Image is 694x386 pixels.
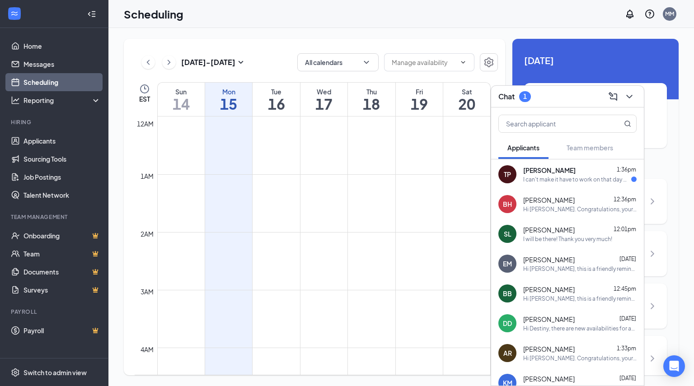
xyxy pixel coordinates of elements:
[619,315,636,322] span: [DATE]
[23,96,101,105] div: Reporting
[606,89,620,104] button: ComposeMessage
[139,84,150,94] svg: Clock
[503,289,512,298] div: BB
[158,83,205,116] a: September 14, 2025
[348,96,395,112] h1: 18
[11,308,99,316] div: Payroll
[396,96,443,112] h1: 19
[480,53,498,71] button: Settings
[608,91,619,102] svg: ComposeMessage
[523,265,637,273] div: Hi [PERSON_NAME], this is a friendly reminder. Your meeting with Five Guys Burgers and Fries for ...
[617,345,636,352] span: 1:33pm
[348,83,395,116] a: September 18, 2025
[443,83,490,116] a: September 20, 2025
[460,59,467,66] svg: ChevronDown
[567,144,613,152] span: Team members
[139,287,155,297] div: 3am
[647,196,658,207] svg: ChevronRight
[619,256,636,262] span: [DATE]
[139,229,155,239] div: 2am
[523,374,575,383] span: [PERSON_NAME]
[523,166,576,175] span: [PERSON_NAME]
[503,259,512,268] div: EM
[503,200,512,209] div: BH
[523,315,575,324] span: [PERSON_NAME]
[11,368,20,377] svg: Settings
[523,235,612,243] div: I will be there! Thank you very much!
[144,57,153,68] svg: ChevronLeft
[253,83,300,116] a: September 16, 2025
[158,87,205,96] div: Sun
[647,248,658,259] svg: ChevronRight
[523,195,575,205] span: [PERSON_NAME]
[523,344,575,353] span: [PERSON_NAME]
[158,96,205,112] h1: 14
[503,349,512,358] div: AR
[624,9,635,19] svg: Notifications
[362,58,371,67] svg: ChevronDown
[253,87,300,96] div: Tue
[524,53,667,67] span: [DATE]
[392,57,456,67] input: Manage availability
[139,94,150,103] span: EST
[205,87,252,96] div: Mon
[11,213,99,221] div: Team Management
[23,245,101,263] a: TeamCrown
[10,9,19,18] svg: WorkstreamLogo
[11,96,20,105] svg: Analysis
[23,150,101,168] a: Sourcing Tools
[23,186,101,204] a: Talent Network
[297,53,379,71] button: All calendarsChevronDown
[300,87,347,96] div: Wed
[504,170,511,179] div: TP
[443,96,490,112] h1: 20
[523,205,637,213] div: Hi [PERSON_NAME]. Congratulations, your meeting with Five Guys Burgers and Fries for Restaurant C...
[523,255,575,264] span: [PERSON_NAME]
[617,166,636,173] span: 1:36pm
[503,319,512,328] div: DD
[647,301,658,312] svg: ChevronRight
[23,321,101,339] a: PayrollCrown
[205,96,252,112] h1: 15
[523,354,637,362] div: Hi [PERSON_NAME]. Congratulations, your meeting with Five Guys Burgers and Fries for Restaurant C...
[253,96,300,112] h1: 16
[647,353,658,364] svg: ChevronRight
[23,263,101,281] a: DocumentsCrown
[23,55,101,73] a: Messages
[87,9,96,19] svg: Collapse
[498,92,515,102] h3: Chat
[23,227,101,245] a: OnboardingCrown
[181,57,235,67] h3: [DATE] - [DATE]
[523,295,637,302] div: Hi [PERSON_NAME], this is a friendly reminder. Your meeting with Five Guys Burgers and Fries for ...
[507,144,539,152] span: Applicants
[622,89,637,104] button: ChevronDown
[644,9,655,19] svg: QuestionInfo
[124,6,183,22] h1: Scheduling
[23,73,101,91] a: Scheduling
[348,87,395,96] div: Thu
[23,368,87,377] div: Switch to admin view
[396,87,443,96] div: Fri
[235,57,246,68] svg: SmallChevronDown
[624,120,631,127] svg: MagnifyingGlass
[162,56,176,69] button: ChevronRight
[499,115,606,132] input: Search applicant
[11,118,99,126] div: Hiring
[523,285,575,294] span: [PERSON_NAME]
[139,344,155,354] div: 4am
[164,57,173,68] svg: ChevronRight
[23,168,101,186] a: Job Postings
[483,57,494,68] svg: Settings
[23,281,101,299] a: SurveysCrown
[135,119,155,129] div: 12am
[141,56,155,69] button: ChevronLeft
[443,87,490,96] div: Sat
[523,225,575,234] span: [PERSON_NAME]
[504,229,511,238] div: SL
[23,37,101,55] a: Home
[624,91,635,102] svg: ChevronDown
[663,355,685,377] div: Open Intercom Messenger
[205,83,252,116] a: September 15, 2025
[23,132,101,150] a: Applicants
